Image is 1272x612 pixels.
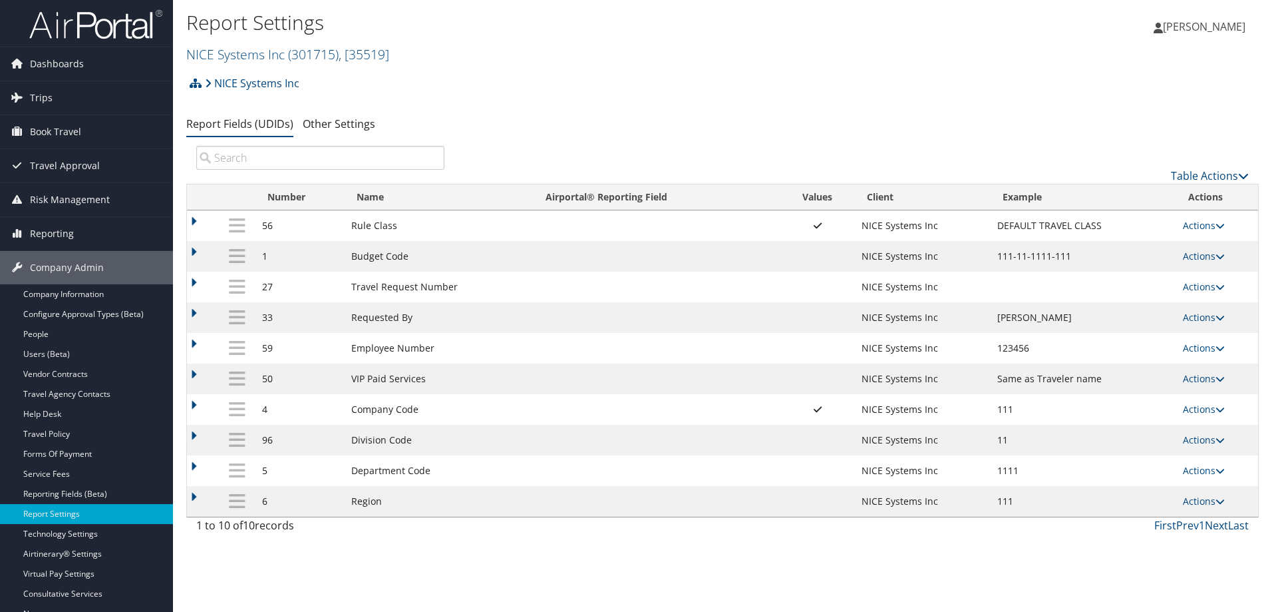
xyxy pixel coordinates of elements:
[255,425,345,456] td: 96
[288,45,339,63] span: ( 301715 )
[30,81,53,115] span: Trips
[855,486,991,517] td: NICE Systems Inc
[30,149,100,182] span: Travel Approval
[1163,19,1245,34] span: [PERSON_NAME]
[1171,168,1249,183] a: Table Actions
[345,364,534,394] td: VIP Paid Services
[1228,518,1249,533] a: Last
[255,302,345,333] td: 33
[196,146,444,170] input: Search
[186,117,293,131] a: Report Fields (UDIDs)
[345,486,534,517] td: Region
[1205,518,1228,533] a: Next
[991,394,1176,425] td: 111
[345,184,534,210] th: Name
[1183,464,1225,477] a: Actions
[30,183,110,216] span: Risk Management
[345,241,534,272] td: Budget Code
[991,241,1176,272] td: 111-11-1111-111
[1183,342,1225,354] a: Actions
[991,333,1176,364] td: 123456
[186,9,901,37] h1: Report Settings
[780,184,855,210] th: Values
[30,47,84,81] span: Dashboards
[1154,7,1259,47] a: [PERSON_NAME]
[1183,280,1225,293] a: Actions
[345,272,534,302] td: Travel Request Number
[1183,219,1225,232] a: Actions
[345,302,534,333] td: Requested By
[855,210,991,241] td: NICE Systems Inc
[991,184,1176,210] th: Example
[345,210,534,241] td: Rule Class
[255,210,345,241] td: 56
[303,117,375,131] a: Other Settings
[255,333,345,364] td: 59
[855,456,991,486] td: NICE Systems Inc
[1183,372,1225,385] a: Actions
[196,517,444,540] div: 1 to 10 of records
[339,45,389,63] span: , [ 35519 ]
[1176,518,1199,533] a: Prev
[991,425,1176,456] td: 11
[345,394,534,425] td: Company Code
[29,9,162,40] img: airportal-logo.png
[991,486,1176,517] td: 111
[1183,403,1225,416] a: Actions
[855,184,991,210] th: Client
[1183,311,1225,324] a: Actions
[255,456,345,486] td: 5
[855,241,991,272] td: NICE Systems Inc
[1183,495,1225,507] a: Actions
[534,184,780,210] th: Airportal&reg; Reporting Field
[1183,250,1225,262] a: Actions
[1183,434,1225,446] a: Actions
[243,518,255,533] span: 10
[855,394,991,425] td: NICE Systems Inc
[30,115,81,149] span: Book Travel
[991,210,1176,241] td: DEFAULT TRAVEL CLASS
[255,486,345,517] td: 6
[205,70,299,97] a: NICE Systems Inc
[255,184,345,210] th: Number
[991,302,1176,333] td: [PERSON_NAME]
[991,456,1176,486] td: 1111
[30,217,74,250] span: Reporting
[345,425,534,456] td: Division Code
[1176,184,1258,210] th: Actions
[991,364,1176,394] td: Same as Traveler name
[220,184,256,210] th: : activate to sort column descending
[1199,518,1205,533] a: 1
[345,456,534,486] td: Department Code
[255,364,345,394] td: 50
[255,394,345,425] td: 4
[255,241,345,272] td: 1
[30,251,104,284] span: Company Admin
[345,333,534,364] td: Employee Number
[1154,518,1176,533] a: First
[186,45,389,63] a: NICE Systems Inc
[855,272,991,302] td: NICE Systems Inc
[255,272,345,302] td: 27
[855,364,991,394] td: NICE Systems Inc
[855,302,991,333] td: NICE Systems Inc
[855,333,991,364] td: NICE Systems Inc
[855,425,991,456] td: NICE Systems Inc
